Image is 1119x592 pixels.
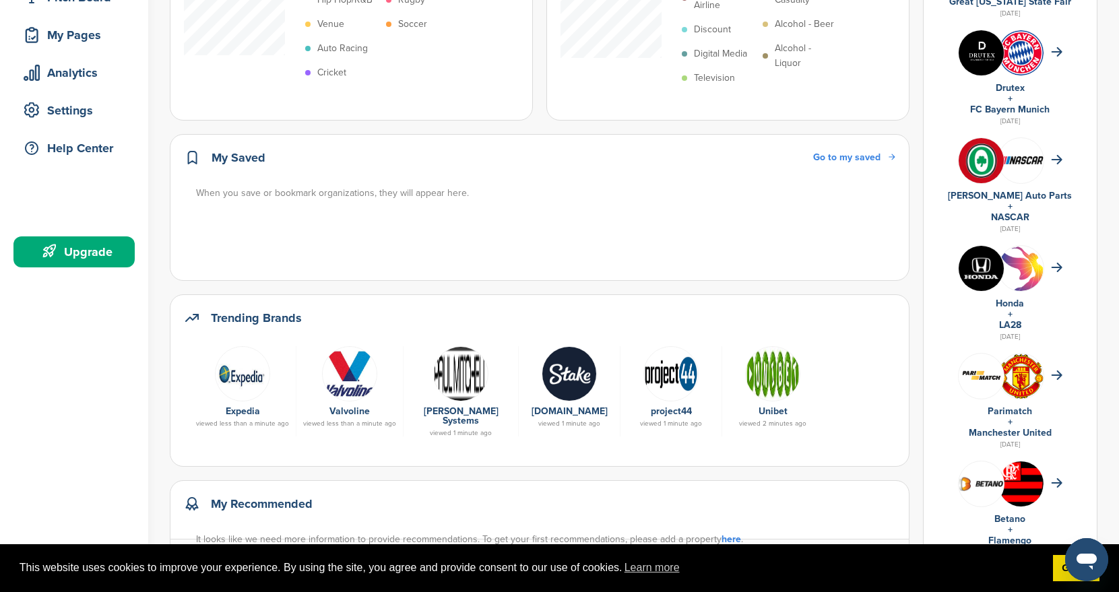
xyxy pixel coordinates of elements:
[937,7,1083,20] div: [DATE]
[410,346,511,400] a: Data
[13,57,135,88] a: Analytics
[745,346,800,401] img: Data
[20,558,1042,578] span: This website uses cookies to improve your experience. By using the site, you agree and provide co...
[398,17,427,32] p: Soccer
[775,17,834,32] p: Alcohol - Beer
[694,22,731,37] p: Discount
[196,186,897,201] div: When you save or bookmark organizations, they will appear here.
[1053,555,1099,582] a: dismiss cookie message
[20,240,135,264] div: Upgrade
[13,133,135,164] a: Help Center
[20,98,135,123] div: Settings
[317,65,346,80] p: Cricket
[303,420,396,427] div: viewed less than a minute ago
[991,211,1029,223] a: NASCAR
[998,30,1044,75] img: Open uri20141112 64162 1l1jknv?1415809301
[196,420,289,427] div: viewed less than a minute ago
[410,430,511,436] div: viewed 1 minute ago
[996,82,1025,94] a: Drutex
[532,405,608,417] a: [DOMAIN_NAME]
[937,115,1083,127] div: [DATE]
[729,420,817,427] div: viewed 2 minutes ago
[694,46,747,61] p: Digital Media
[1008,201,1013,212] a: +
[813,152,881,163] span: Go to my saved
[20,23,135,47] div: My Pages
[959,246,1004,291] img: Kln5su0v 400x400
[998,246,1044,326] img: La 2028 olympics logo
[622,558,682,578] a: learn more about cookies
[1065,538,1108,581] iframe: Button to launch messaging window
[1008,93,1013,104] a: +
[998,156,1044,164] img: 7569886e 0a8b 4460 bc64 d028672dde70
[211,308,302,327] h2: Trending Brands
[424,405,499,426] a: [PERSON_NAME] Systems
[651,405,692,417] a: project44
[998,354,1044,399] img: Open uri20141112 64162 1lb1st5?1415809441
[729,346,817,400] a: Data
[322,346,377,401] img: Data
[775,41,837,71] p: Alcohol - Liquor
[959,475,1004,492] img: Betano
[959,138,1004,183] img: V7vhzcmg 400x400
[959,30,1004,75] img: Images (4)
[20,61,135,85] div: Analytics
[937,223,1083,235] div: [DATE]
[627,346,715,400] a: P44
[329,405,370,417] a: Valvoline
[1008,308,1013,320] a: +
[970,104,1050,115] a: FC Bayern Munich
[999,319,1021,331] a: LA28
[212,148,265,167] h2: My Saved
[937,331,1083,343] div: [DATE]
[317,41,368,56] p: Auto Racing
[694,71,735,86] p: Television
[813,150,895,165] a: Go to my saved
[525,346,613,400] a: Pngpe3es 400x400
[433,346,488,401] img: Data
[959,368,1004,384] img: Screen shot 2018 07 10 at 12.33.29 pm
[1008,524,1013,535] a: +
[542,346,597,401] img: Pngpe3es 400x400
[948,190,1072,201] a: [PERSON_NAME] Auto Parts
[627,420,715,427] div: viewed 1 minute ago
[988,405,1032,417] a: Parimatch
[525,420,613,427] div: viewed 1 minute ago
[643,346,699,401] img: P44
[994,513,1025,525] a: Betano
[211,494,313,513] h2: My Recommended
[969,427,1052,438] a: Manchester United
[988,535,1031,546] a: Flamengo
[1008,416,1013,428] a: +
[998,461,1044,517] img: Data?1415807839
[196,346,289,400] a: Screen shot 2016 02 04 at 3.46.35 pm
[196,532,897,547] div: It looks like we need more information to provide recommendations. To get your first recommendati...
[303,346,396,400] a: Data
[20,136,135,160] div: Help Center
[996,298,1024,309] a: Honda
[13,236,135,267] a: Upgrade
[226,405,260,417] a: Expedia
[937,438,1083,451] div: [DATE]
[317,17,344,32] p: Venue
[722,533,741,545] a: here
[13,95,135,126] a: Settings
[215,346,270,401] img: Screen shot 2016 02 04 at 3.46.35 pm
[13,20,135,51] a: My Pages
[759,405,788,417] a: Unibet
